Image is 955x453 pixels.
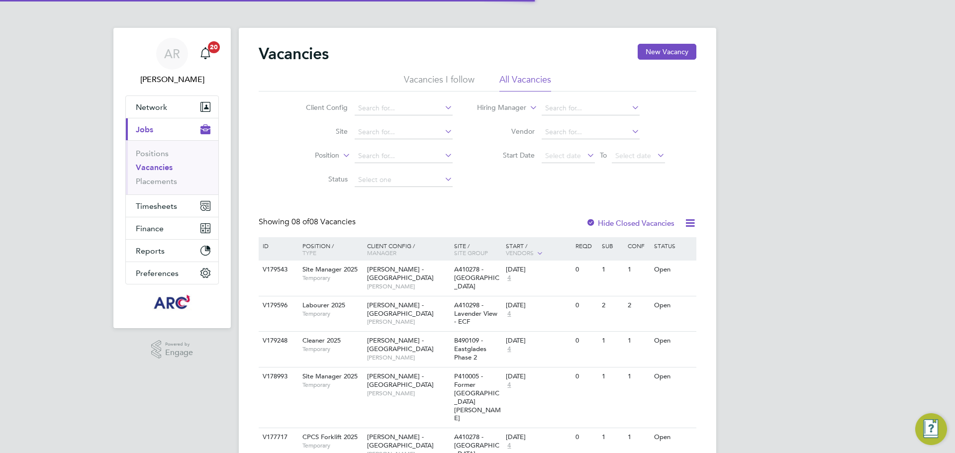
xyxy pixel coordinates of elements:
span: [PERSON_NAME] [367,282,449,290]
span: Network [136,102,167,112]
span: Preferences [136,269,179,278]
span: Temporary [302,310,362,318]
span: Jobs [136,125,153,134]
span: Site Manager 2025 [302,265,358,273]
span: Reports [136,246,165,256]
span: P410005 - Former [GEOGRAPHIC_DATA][PERSON_NAME] [454,372,501,422]
div: 0 [573,332,599,350]
li: All Vacancies [499,74,551,91]
div: Position / [295,237,365,261]
div: 2 [599,296,625,315]
button: Reports [126,240,218,262]
input: Select one [355,173,453,187]
div: Start / [503,237,573,262]
a: Vacancies [136,163,173,172]
div: 0 [573,261,599,279]
span: 08 Vacancies [291,217,356,227]
span: 4 [506,381,512,389]
span: Temporary [302,442,362,450]
div: 1 [599,428,625,447]
div: V179596 [260,296,295,315]
div: 1 [599,332,625,350]
span: 4 [506,442,512,450]
span: [PERSON_NAME] [367,354,449,362]
div: 1 [625,261,651,279]
span: Select date [545,151,581,160]
span: [PERSON_NAME] - [GEOGRAPHIC_DATA] [367,372,434,389]
a: Placements [136,177,177,186]
span: To [597,149,610,162]
div: Sub [599,237,625,254]
span: 20 [208,41,220,53]
div: 0 [573,428,599,447]
span: B490109 - Eastglades Phase 2 [454,336,486,362]
div: 0 [573,367,599,386]
span: CPCS Forklift 2025 [302,433,358,441]
div: Showing [259,217,358,227]
input: Search for... [542,101,640,115]
div: Reqd [573,237,599,254]
span: Type [302,249,316,257]
label: Client Config [290,103,348,112]
label: Site [290,127,348,136]
button: Network [126,96,218,118]
span: Temporary [302,345,362,353]
button: New Vacancy [638,44,696,60]
div: Status [652,237,695,254]
div: Jobs [126,140,218,194]
span: Finance [136,224,164,233]
li: Vacancies I follow [404,74,475,91]
div: V178993 [260,367,295,386]
span: Cleaner 2025 [302,336,341,345]
a: Go to home page [125,294,219,310]
div: 1 [625,367,651,386]
label: Start Date [477,151,535,160]
span: Engage [165,349,193,357]
input: Search for... [355,101,453,115]
div: 1 [625,332,651,350]
span: AR [164,47,180,60]
img: arcgroup-logo-retina.png [152,294,192,310]
span: [PERSON_NAME] - [GEOGRAPHIC_DATA] [367,336,434,353]
a: Powered byEngage [151,340,193,359]
div: Open [652,428,695,447]
div: V177717 [260,428,295,447]
span: Abbie Ross [125,74,219,86]
span: 08 of [291,217,309,227]
input: Search for... [355,125,453,139]
div: [DATE] [506,266,571,274]
span: 4 [506,274,512,282]
button: Jobs [126,118,218,140]
span: Temporary [302,274,362,282]
span: Vendors [506,249,534,257]
div: 0 [573,296,599,315]
div: Site / [452,237,504,261]
button: Timesheets [126,195,218,217]
span: Site Manager 2025 [302,372,358,380]
span: 4 [506,310,512,318]
span: 4 [506,345,512,354]
span: [PERSON_NAME] - [GEOGRAPHIC_DATA] [367,265,434,282]
span: Site Group [454,249,488,257]
span: [PERSON_NAME] - [GEOGRAPHIC_DATA] [367,301,434,318]
span: [PERSON_NAME] - [GEOGRAPHIC_DATA] [367,433,434,450]
span: Manager [367,249,396,257]
span: [PERSON_NAME] [367,318,449,326]
span: Labourer 2025 [302,301,345,309]
div: [DATE] [506,433,571,442]
span: Temporary [302,381,362,389]
a: AR[PERSON_NAME] [125,38,219,86]
div: Open [652,332,695,350]
div: Open [652,261,695,279]
h2: Vacancies [259,44,329,64]
div: Conf [625,237,651,254]
button: Engage Resource Center [915,413,947,445]
span: [PERSON_NAME] [367,389,449,397]
nav: Main navigation [113,28,231,328]
div: V179543 [260,261,295,279]
label: Status [290,175,348,183]
button: Finance [126,217,218,239]
div: 1 [599,367,625,386]
div: ID [260,237,295,254]
label: Hide Closed Vacancies [586,218,674,228]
